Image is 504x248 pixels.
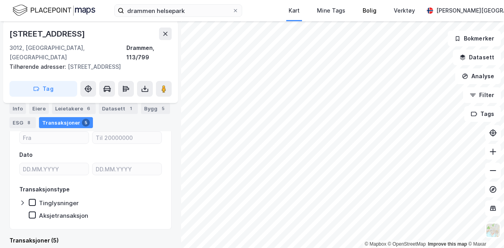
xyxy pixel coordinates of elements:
[463,87,501,103] button: Filter
[9,63,68,70] span: Tilhørende adresser:
[388,241,426,247] a: OpenStreetMap
[13,4,95,17] img: logo.f888ab2527a4732fd821a326f86c7f29.svg
[20,132,89,143] input: Fra
[93,132,161,143] input: Til 20000000
[39,212,88,219] div: Aksjetransaksjon
[394,6,415,15] div: Verktøy
[9,103,26,114] div: Info
[82,119,90,127] div: 5
[9,236,172,245] div: Transaksjoner (5)
[365,241,386,247] a: Mapbox
[9,28,87,40] div: [STREET_ADDRESS]
[363,6,376,15] div: Bolig
[93,163,161,175] input: DD.MM.YYYY
[29,103,49,114] div: Eiere
[159,105,167,112] div: 5
[9,117,36,128] div: ESG
[448,31,501,46] button: Bokmerker
[9,62,165,72] div: [STREET_ADDRESS]
[9,43,126,62] div: 3012, [GEOGRAPHIC_DATA], [GEOGRAPHIC_DATA]
[124,5,232,17] input: Søk på adresse, matrikkel, gårdeiere, leietakere eller personer
[127,105,135,112] div: 1
[465,210,504,248] iframe: Chat Widget
[289,6,300,15] div: Kart
[455,68,501,84] button: Analyse
[126,43,172,62] div: Drammen, 113/799
[141,103,170,114] div: Bygg
[39,117,93,128] div: Transaksjoner
[19,150,33,160] div: Dato
[464,106,501,122] button: Tags
[99,103,138,114] div: Datasett
[428,241,467,247] a: Improve this map
[453,50,501,65] button: Datasett
[317,6,345,15] div: Mine Tags
[39,199,79,207] div: Tinglysninger
[20,163,89,175] input: DD.MM.YYYY
[9,81,77,97] button: Tag
[25,119,33,127] div: 8
[465,210,504,248] div: Kontrollprogram for chat
[19,185,70,194] div: Transaksjonstype
[52,103,96,114] div: Leietakere
[85,105,93,112] div: 6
